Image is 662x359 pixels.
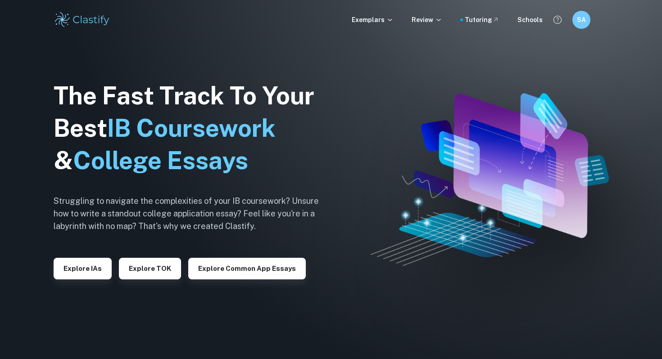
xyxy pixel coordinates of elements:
span: College Essays [73,146,248,175]
h6: SA [576,15,587,25]
button: Explore IAs [54,258,112,279]
a: Explore TOK [119,264,181,272]
p: Review [412,15,442,25]
a: Explore Common App essays [188,264,306,272]
h1: The Fast Track To Your Best & [54,80,333,177]
button: Explore TOK [119,258,181,279]
button: SA [572,11,590,29]
img: Clastify hero [371,93,609,265]
button: Explore Common App essays [188,258,306,279]
img: Clastify logo [54,11,111,29]
p: Exemplars [352,15,394,25]
a: Schools [517,15,543,25]
h6: Struggling to navigate the complexities of your IB coursework? Unsure how to write a standout col... [54,195,333,233]
button: Help and Feedback [550,12,565,27]
a: Tutoring [465,15,499,25]
span: IB Coursework [107,114,276,142]
a: Explore IAs [54,264,112,272]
